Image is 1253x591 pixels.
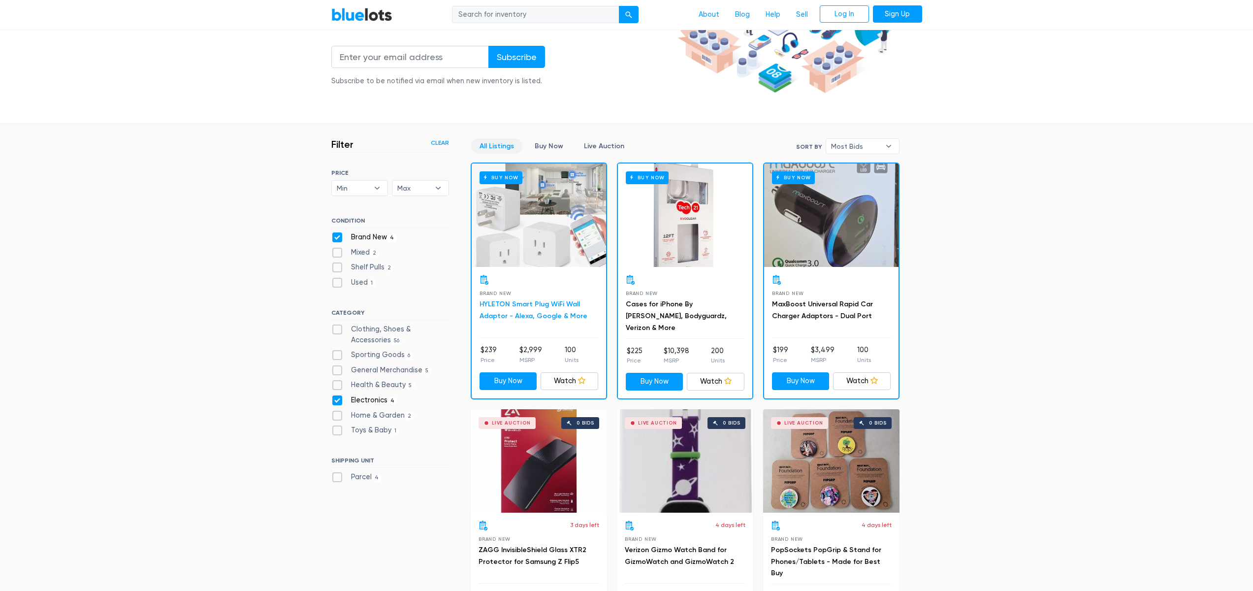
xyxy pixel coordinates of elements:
label: Mixed [331,247,380,258]
h3: Filter [331,138,353,150]
p: Units [857,356,871,364]
li: $2,999 [519,345,542,364]
label: Shelf Pulls [331,262,394,273]
label: Parcel [331,472,382,483]
a: Cases for iPhone By [PERSON_NAME], Bodyguardz, Verizon & More [626,300,727,332]
span: 4 [387,234,397,242]
span: 1 [391,427,400,435]
span: Most Bids [831,139,880,154]
div: 0 bids [723,421,740,426]
a: Live Auction 0 bids [763,409,900,513]
a: MaxBoost Universal Rapid Car Charger Adaptors - Dual Port [772,300,873,320]
span: Max [397,181,430,196]
span: 4 [387,397,398,405]
a: Watch [541,372,598,390]
input: Subscribe [488,46,545,68]
label: Toys & Baby [331,425,400,436]
a: Live Auction [576,138,633,154]
a: All Listings [471,138,522,154]
div: Subscribe to be notified via email when new inventory is listed. [331,76,545,87]
label: Home & Garden [331,410,415,421]
p: Units [711,356,725,365]
span: 1 [368,279,376,287]
span: Brand New [771,536,803,542]
a: About [691,5,727,24]
span: 4 [372,474,382,482]
li: 200 [711,346,725,365]
div: Live Auction [784,421,823,426]
span: 2 [370,249,380,257]
a: Buy Now [764,164,899,267]
a: PopSockets PopGrip & Stand for Phones/Tablets - Made for Best Buy [771,546,881,578]
a: Sell [788,5,816,24]
h6: PRICE [331,169,449,176]
label: Clothing, Shoes & Accessories [331,324,449,345]
b: ▾ [878,139,899,154]
a: Clear [431,138,449,147]
p: Price [481,356,497,364]
p: 3 days left [570,521,599,529]
a: ZAGG InvisibleShield Glass XTR2 Protector for Samsung Z Flip5 [479,546,586,566]
a: Live Auction 0 bids [471,409,607,513]
span: 5 [422,367,432,375]
a: Buy Now [626,373,683,391]
h6: Buy Now [480,171,522,184]
li: 100 [565,345,578,364]
p: MSRP [519,356,542,364]
p: Price [627,356,643,365]
label: Sporting Goods [331,350,414,361]
b: ▾ [428,181,449,196]
a: Watch [833,372,891,390]
div: Live Auction [492,421,531,426]
span: 56 [391,337,403,345]
p: 4 days left [715,521,745,529]
div: 0 bids [869,421,887,426]
a: Blog [727,5,758,24]
span: Brand New [626,291,658,296]
input: Search for inventory [452,6,619,24]
a: Buy Now [618,164,752,267]
li: $225 [627,346,643,365]
a: Buy Now [526,138,572,154]
a: HYLETON Smart Plug WiFi Wall Adaptor - Alexa, Google & More [480,300,587,320]
a: Verizon Gizmo Watch Band for GizmoWatch and GizmoWatch 2 [625,546,734,566]
p: Units [565,356,578,364]
b: ▾ [367,181,387,196]
li: $10,398 [664,346,689,365]
a: Buy Now [472,164,606,267]
span: Brand New [479,536,511,542]
span: 2 [385,264,394,272]
h6: Buy Now [626,171,669,184]
div: 0 bids [577,421,594,426]
li: $239 [481,345,497,364]
h6: SHIPPING UNIT [331,457,449,468]
h6: CATEGORY [331,309,449,320]
a: Log In [820,5,869,23]
p: MSRP [664,356,689,365]
a: Live Auction 0 bids [617,409,753,513]
li: 100 [857,345,871,364]
a: Buy Now [480,372,537,390]
label: Sort By [796,142,822,151]
input: Enter your email address [331,46,489,68]
h6: Buy Now [772,171,815,184]
li: $199 [773,345,788,364]
label: Health & Beauty [331,380,415,391]
p: Price [773,356,788,364]
span: Brand New [772,291,804,296]
a: BlueLots [331,7,392,22]
a: Help [758,5,788,24]
p: MSRP [811,356,835,364]
span: Brand New [480,291,512,296]
span: Brand New [625,536,657,542]
span: Min [337,181,369,196]
span: 5 [406,382,415,390]
a: Sign Up [873,5,922,23]
a: Buy Now [772,372,830,390]
label: Electronics [331,395,398,406]
span: 6 [405,352,414,360]
label: General Merchandise [331,365,432,376]
li: $3,499 [811,345,835,364]
label: Used [331,277,376,288]
div: Live Auction [638,421,677,426]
